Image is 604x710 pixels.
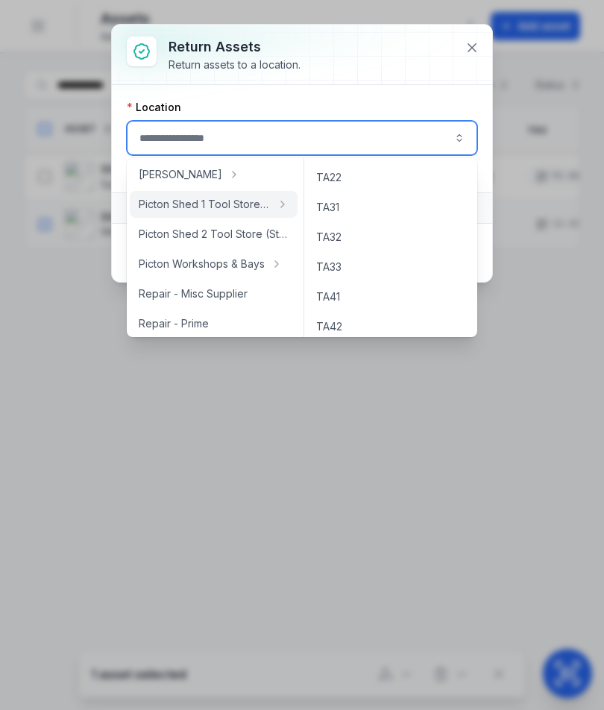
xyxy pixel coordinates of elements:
span: Picton Workshops & Bays [139,257,265,271]
label: Location [127,100,181,115]
span: TA22 [316,170,342,185]
div: Return assets to a location. [169,57,301,72]
span: TA42 [316,319,342,334]
h3: Return assets [169,37,301,57]
span: TA31 [316,200,339,215]
span: TA33 [316,260,342,274]
span: Repair - Misc Supplier [139,286,248,301]
span: Picton Shed 1 Tool Store (Storage) [139,197,271,212]
span: TA32 [316,230,342,245]
span: Picton Shed 2 Tool Store (Storage) [139,227,289,242]
span: [PERSON_NAME] [139,167,222,182]
span: TA41 [316,289,340,304]
button: Assets1 [112,193,492,223]
span: Repair - Prime [139,316,209,331]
